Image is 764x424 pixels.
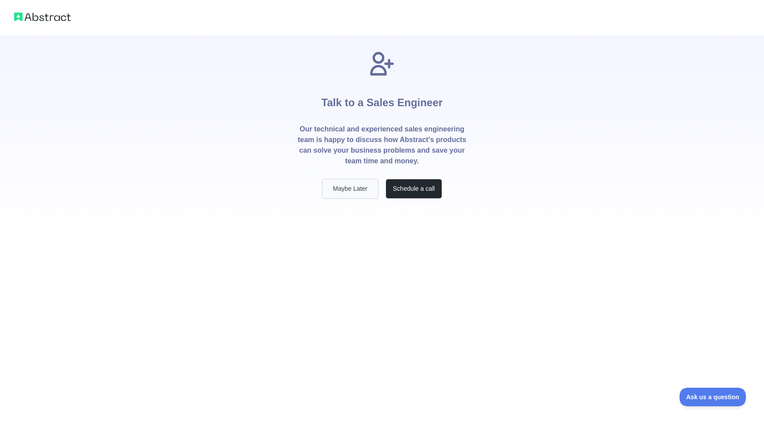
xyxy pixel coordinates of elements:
[680,388,746,406] iframe: Toggle Customer Support
[386,179,442,199] button: Schedule a call
[322,179,378,199] button: Maybe Later
[321,78,443,124] h1: Talk to a Sales Engineer
[14,11,71,23] img: Abstract logo
[297,124,467,166] p: Our technical and experienced sales engineering team is happy to discuss how Abstract's products ...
